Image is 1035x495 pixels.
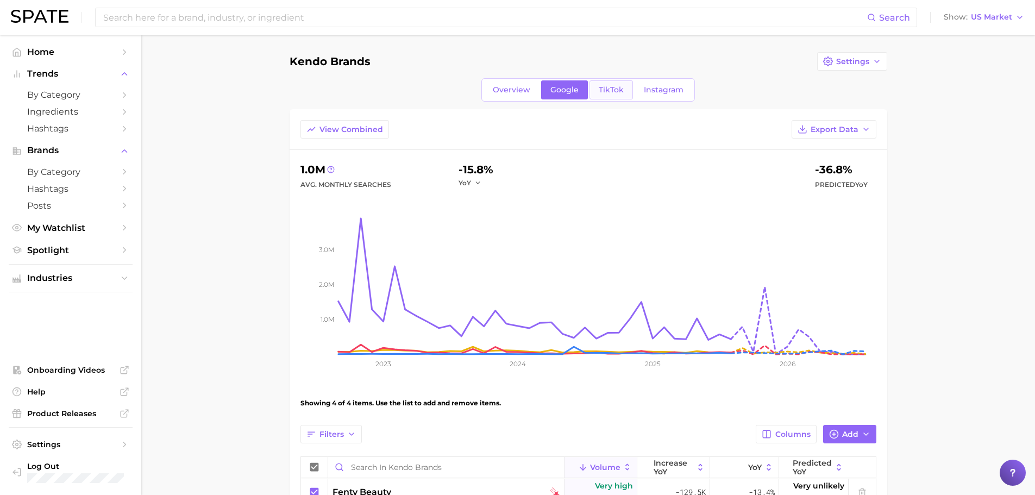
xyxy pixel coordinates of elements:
[9,242,133,259] a: Spotlight
[779,457,849,478] button: Predicted YoY
[756,425,816,443] button: Columns
[459,161,493,178] div: -15.8%
[9,458,133,486] a: Log out. Currently logged in with e-mail jessica.barrett@kendobrands.com.
[27,223,114,233] span: My Watchlist
[27,440,114,449] span: Settings
[9,43,133,60] a: Home
[27,90,114,100] span: by Category
[817,52,887,71] button: Settings
[375,360,391,368] tspan: 2023
[459,178,482,187] button: YoY
[9,436,133,453] a: Settings
[27,184,114,194] span: Hashtags
[319,430,344,439] span: Filters
[815,178,868,191] span: Predicted
[27,123,114,134] span: Hashtags
[654,459,693,476] span: increase YoY
[710,457,779,478] button: YoY
[637,457,710,478] button: increase YoY
[595,479,633,492] span: Very high
[27,461,157,471] span: Log Out
[27,273,114,283] span: Industries
[27,47,114,57] span: Home
[11,10,68,23] img: SPATE
[27,106,114,117] span: Ingredients
[319,246,334,254] tspan: 3.0m
[9,103,133,120] a: Ingredients
[27,200,114,211] span: Posts
[300,161,391,178] div: 1.0m
[855,180,868,189] span: YoY
[9,120,133,137] a: Hashtags
[319,280,334,289] tspan: 2.0m
[9,164,133,180] a: by Category
[300,388,876,418] div: Showing 4 of 4 items. Use the list to add and remove items.
[27,167,114,177] span: by Category
[9,405,133,422] a: Product Releases
[842,430,858,439] span: Add
[9,362,133,378] a: Onboarding Videos
[541,80,588,99] a: Google
[9,384,133,400] a: Help
[792,120,876,139] button: Export Data
[493,85,530,95] span: Overview
[27,245,114,255] span: Spotlight
[836,57,869,66] span: Settings
[944,14,968,20] span: Show
[775,430,811,439] span: Columns
[879,12,910,23] span: Search
[27,387,114,397] span: Help
[811,125,858,134] span: Export Data
[27,409,114,418] span: Product Releases
[328,457,564,478] input: Search in Kendo Brands
[300,425,362,443] button: Filters
[321,315,334,323] tspan: 1.0m
[589,80,633,99] a: TikTok
[793,459,832,476] span: Predicted YoY
[971,14,1012,20] span: US Market
[941,10,1027,24] button: ShowUS Market
[815,161,868,178] div: -36.8%
[779,360,795,368] tspan: 2026
[27,69,114,79] span: Trends
[9,66,133,82] button: Trends
[9,197,133,214] a: Posts
[9,142,133,159] button: Brands
[319,125,383,134] span: View Combined
[9,220,133,236] a: My Watchlist
[748,463,762,472] span: YoY
[102,8,867,27] input: Search here for a brand, industry, or ingredient
[793,479,844,492] span: Very unlikely
[645,360,661,368] tspan: 2025
[564,457,637,478] button: Volume
[644,85,683,95] span: Instagram
[290,55,371,67] h1: Kendo Brands
[823,425,876,443] button: Add
[300,178,391,191] div: Avg. Monthly Searches
[27,146,114,155] span: Brands
[550,85,579,95] span: Google
[27,365,114,375] span: Onboarding Videos
[635,80,693,99] a: Instagram
[300,120,389,139] button: View Combined
[590,463,620,472] span: Volume
[9,86,133,103] a: by Category
[510,360,526,368] tspan: 2024
[9,270,133,286] button: Industries
[459,178,471,187] span: YoY
[599,85,624,95] span: TikTok
[484,80,540,99] a: Overview
[9,180,133,197] a: Hashtags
